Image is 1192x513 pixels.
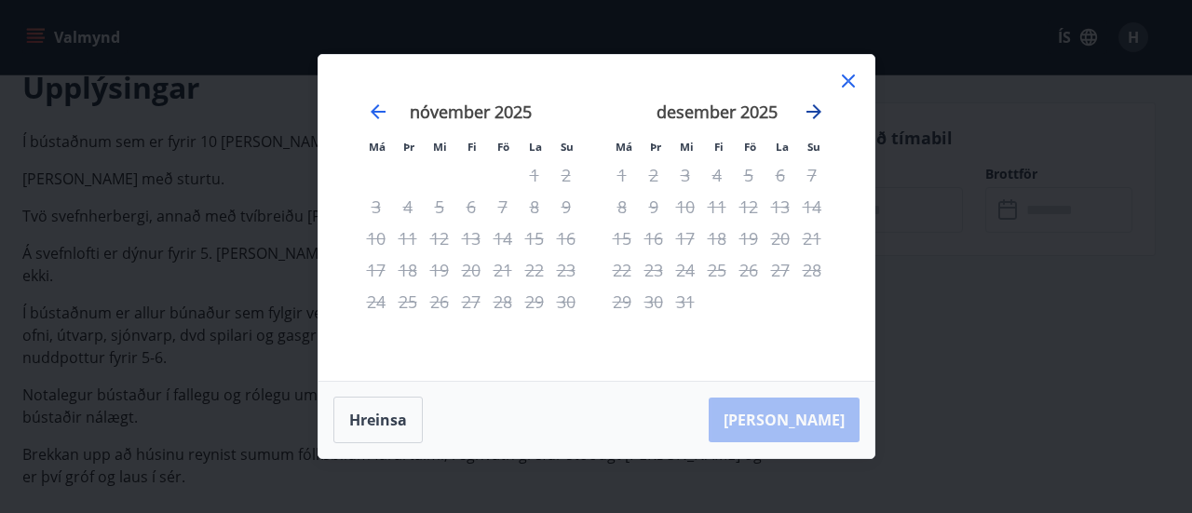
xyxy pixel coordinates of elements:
td: Not available. þriðjudagur, 18. nóvember 2025 [392,254,424,286]
small: Má [369,140,386,154]
td: Not available. laugardagur, 8. nóvember 2025 [519,191,550,223]
td: Not available. miðvikudagur, 19. nóvember 2025 [424,254,455,286]
td: Not available. sunnudagur, 14. desember 2025 [796,191,828,223]
small: Fi [714,140,724,154]
div: Move forward to switch to the next month. [803,101,825,123]
td: Not available. miðvikudagur, 12. nóvember 2025 [424,223,455,254]
td: Not available. laugardagur, 15. nóvember 2025 [519,223,550,254]
td: Not available. miðvikudagur, 31. desember 2025 [670,286,701,317]
strong: nóvember 2025 [410,101,532,123]
td: Not available. þriðjudagur, 30. desember 2025 [638,286,670,317]
td: Not available. fimmtudagur, 25. desember 2025 [701,254,733,286]
td: Not available. sunnudagur, 2. nóvember 2025 [550,159,582,191]
td: Not available. föstudagur, 12. desember 2025 [733,191,765,223]
td: Not available. laugardagur, 6. desember 2025 [765,159,796,191]
small: Mi [680,140,694,154]
td: Not available. þriðjudagur, 25. nóvember 2025 [392,286,424,317]
td: Not available. mánudagur, 15. desember 2025 [606,223,638,254]
td: Not available. þriðjudagur, 23. desember 2025 [638,254,670,286]
td: Not available. sunnudagur, 9. nóvember 2025 [550,191,582,223]
td: Not available. miðvikudagur, 24. desember 2025 [670,254,701,286]
td: Not available. miðvikudagur, 10. desember 2025 [670,191,701,223]
td: Not available. laugardagur, 29. nóvember 2025 [519,286,550,317]
td: Not available. föstudagur, 21. nóvember 2025 [487,254,519,286]
td: Not available. laugardagur, 13. desember 2025 [765,191,796,223]
small: Su [807,140,820,154]
td: Not available. mánudagur, 17. nóvember 2025 [360,254,392,286]
td: Not available. laugardagur, 1. nóvember 2025 [519,159,550,191]
td: Not available. fimmtudagur, 20. nóvember 2025 [455,254,487,286]
td: Not available. sunnudagur, 7. desember 2025 [796,159,828,191]
td: Not available. mánudagur, 10. nóvember 2025 [360,223,392,254]
td: Not available. föstudagur, 28. nóvember 2025 [487,286,519,317]
td: Not available. sunnudagur, 28. desember 2025 [796,254,828,286]
td: Not available. þriðjudagur, 2. desember 2025 [638,159,670,191]
td: Not available. sunnudagur, 30. nóvember 2025 [550,286,582,317]
td: Not available. sunnudagur, 21. desember 2025 [796,223,828,254]
td: Not available. fimmtudagur, 13. nóvember 2025 [455,223,487,254]
td: Not available. þriðjudagur, 11. nóvember 2025 [392,223,424,254]
td: Not available. föstudagur, 5. desember 2025 [733,159,765,191]
td: Not available. miðvikudagur, 17. desember 2025 [670,223,701,254]
td: Not available. föstudagur, 14. nóvember 2025 [487,223,519,254]
td: Not available. mánudagur, 29. desember 2025 [606,286,638,317]
td: Not available. þriðjudagur, 9. desember 2025 [638,191,670,223]
td: Not available. mánudagur, 1. desember 2025 [606,159,638,191]
small: Má [616,140,632,154]
td: Not available. föstudagur, 7. nóvember 2025 [487,191,519,223]
td: Not available. fimmtudagur, 6. nóvember 2025 [455,191,487,223]
button: Hreinsa [333,397,423,443]
td: Not available. laugardagur, 27. desember 2025 [765,254,796,286]
small: Þr [403,140,414,154]
td: Not available. miðvikudagur, 5. nóvember 2025 [424,191,455,223]
td: Not available. mánudagur, 3. nóvember 2025 [360,191,392,223]
small: Fö [497,140,509,154]
td: Not available. laugardagur, 20. desember 2025 [765,223,796,254]
td: Not available. fimmtudagur, 11. desember 2025 [701,191,733,223]
td: Not available. fimmtudagur, 4. desember 2025 [701,159,733,191]
td: Not available. mánudagur, 24. nóvember 2025 [360,286,392,317]
td: Not available. föstudagur, 26. desember 2025 [733,254,765,286]
td: Not available. miðvikudagur, 26. nóvember 2025 [424,286,455,317]
small: Þr [650,140,661,154]
small: La [529,140,542,154]
td: Not available. mánudagur, 22. desember 2025 [606,254,638,286]
small: La [776,140,789,154]
div: Move backward to switch to the previous month. [367,101,389,123]
small: Fi [467,140,477,154]
small: Fö [744,140,756,154]
td: Not available. laugardagur, 22. nóvember 2025 [519,254,550,286]
td: Not available. föstudagur, 19. desember 2025 [733,223,765,254]
div: Calendar [341,77,852,358]
small: Su [561,140,574,154]
small: Mi [433,140,447,154]
td: Not available. sunnudagur, 23. nóvember 2025 [550,254,582,286]
td: Not available. sunnudagur, 16. nóvember 2025 [550,223,582,254]
td: Not available. fimmtudagur, 27. nóvember 2025 [455,286,487,317]
td: Not available. fimmtudagur, 18. desember 2025 [701,223,733,254]
td: Not available. þriðjudagur, 4. nóvember 2025 [392,191,424,223]
td: Not available. mánudagur, 8. desember 2025 [606,191,638,223]
strong: desember 2025 [657,101,778,123]
td: Not available. miðvikudagur, 3. desember 2025 [670,159,701,191]
td: Not available. þriðjudagur, 16. desember 2025 [638,223,670,254]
